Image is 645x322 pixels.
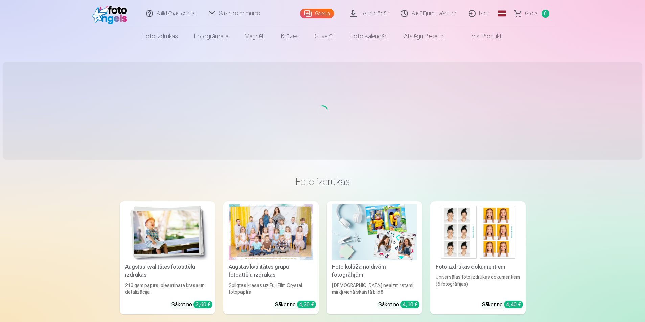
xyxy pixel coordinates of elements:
div: 4,40 € [504,301,523,308]
div: Foto kolāža no divām fotogrāfijām [329,263,419,279]
div: 210 gsm papīrs, piesātināta krāsa un detalizācija [122,282,212,295]
div: Universālas foto izdrukas dokumentiem (6 fotogrāfijas) [433,274,523,295]
span: Grozs [525,9,539,18]
div: Spilgtas krāsas uz Fuji Film Crystal fotopapīra [226,282,316,295]
h3: Foto izdrukas [125,176,520,188]
a: Foto izdrukas [135,27,186,46]
div: Foto izdrukas dokumentiem [433,263,523,271]
div: [DEMOGRAPHIC_DATA] neaizmirstami mirkļi vienā skaistā bildē [329,282,419,295]
span: 0 [542,10,549,18]
a: Augstas kvalitātes grupu fotoattēlu izdrukasSpilgtas krāsas uz Fuji Film Crystal fotopapīraSākot ... [223,201,319,314]
div: 3,60 € [193,301,212,308]
a: Visi produkti [453,27,511,46]
a: Atslēgu piekariņi [396,27,453,46]
div: Augstas kvalitātes fotoattēlu izdrukas [122,263,212,279]
a: Fotogrāmata [186,27,236,46]
a: Galerija [300,9,334,18]
a: Foto izdrukas dokumentiemFoto izdrukas dokumentiemUniversālas foto izdrukas dokumentiem (6 fotogr... [430,201,526,314]
img: Foto kolāža no divām fotogrāfijām [332,204,417,260]
div: Sākot no [275,301,316,309]
a: Magnēti [236,27,273,46]
img: /fa1 [92,3,131,24]
a: Augstas kvalitātes fotoattēlu izdrukasAugstas kvalitātes fotoattēlu izdrukas210 gsm papīrs, piesā... [120,201,215,314]
a: Suvenīri [307,27,343,46]
img: Foto izdrukas dokumentiem [436,204,520,260]
div: 4,10 € [400,301,419,308]
div: Sākot no [482,301,523,309]
div: Sākot no [171,301,212,309]
div: Augstas kvalitātes grupu fotoattēlu izdrukas [226,263,316,279]
a: Foto kalendāri [343,27,396,46]
div: 4,30 € [297,301,316,308]
img: Augstas kvalitātes fotoattēlu izdrukas [125,204,210,260]
a: Foto kolāža no divām fotogrāfijāmFoto kolāža no divām fotogrāfijām[DEMOGRAPHIC_DATA] neaizmirstam... [327,201,422,314]
a: Krūzes [273,27,307,46]
div: Sākot no [378,301,419,309]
